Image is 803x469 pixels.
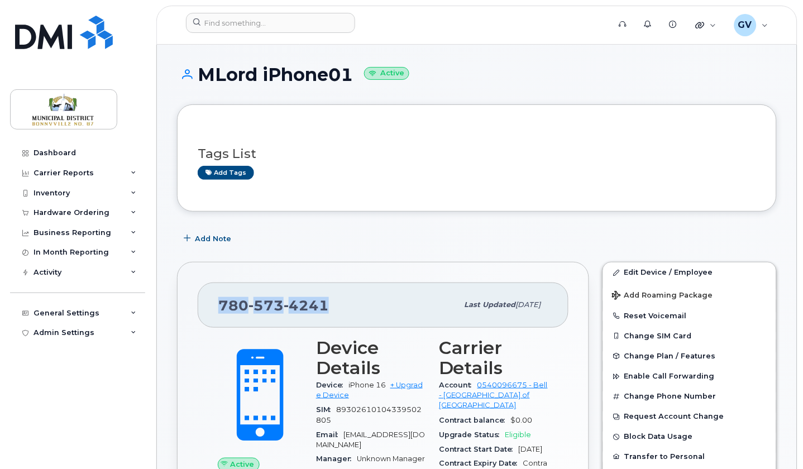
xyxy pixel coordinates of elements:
[316,381,348,389] span: Device
[439,430,505,439] span: Upgrade Status
[603,406,776,427] button: Request Account Change
[603,427,776,447] button: Block Data Usage
[519,445,543,453] span: [DATE]
[316,405,336,414] span: SIM
[603,447,776,467] button: Transfer to Personal
[195,233,231,244] span: Add Note
[439,416,511,424] span: Contract balance
[505,430,532,439] span: Eligible
[357,455,425,463] span: Unknown Manager
[284,297,329,314] span: 4241
[177,228,241,248] button: Add Note
[603,346,776,366] button: Change Plan / Features
[316,455,357,463] span: Manager
[364,67,409,80] small: Active
[439,460,523,468] span: Contract Expiry Date
[603,283,776,306] button: Add Roaming Package
[316,430,425,449] span: [EMAIL_ADDRESS][DOMAIN_NAME]
[198,147,756,161] h3: Tags List
[316,338,426,378] h3: Device Details
[612,291,713,301] span: Add Roaming Package
[603,306,776,326] button: Reset Voicemail
[439,381,548,410] a: 0540096675 - Bell - [GEOGRAPHIC_DATA] of [GEOGRAPHIC_DATA]
[511,416,533,424] span: $0.00
[198,166,254,180] a: Add tags
[439,338,548,378] h3: Carrier Details
[348,381,386,389] span: iPhone 16
[248,297,284,314] span: 573
[516,300,541,309] span: [DATE]
[624,352,716,360] span: Change Plan / Features
[218,297,329,314] span: 780
[439,381,477,389] span: Account
[603,386,776,406] button: Change Phone Number
[316,405,422,424] span: 89302610104339502805
[603,326,776,346] button: Change SIM Card
[603,366,776,386] button: Enable Call Forwarding
[603,262,776,283] a: Edit Device / Employee
[439,445,519,453] span: Contract Start Date
[465,300,516,309] span: Last updated
[624,372,715,381] span: Enable Call Forwarding
[177,65,777,84] h1: MLord iPhone01
[316,430,343,439] span: Email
